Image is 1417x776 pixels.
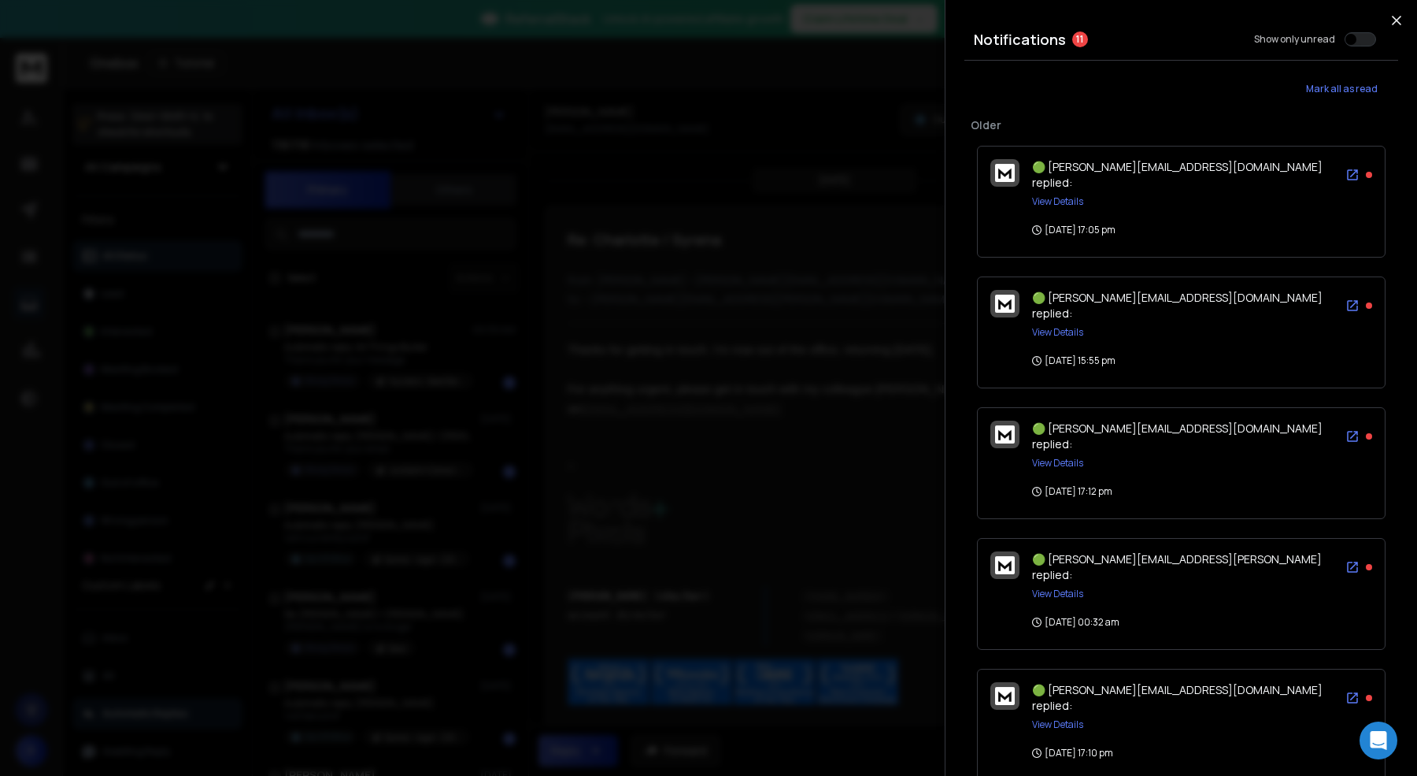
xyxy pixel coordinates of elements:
p: [DATE] 17:12 pm [1032,485,1112,498]
button: View Details [1032,457,1083,470]
p: [DATE] 17:05 pm [1032,224,1115,236]
span: 🟢 [PERSON_NAME][EMAIL_ADDRESS][DOMAIN_NAME] replied: [1032,682,1323,713]
img: logo [995,295,1015,313]
p: [DATE] 00:32 am [1032,616,1119,629]
img: logo [995,425,1015,444]
button: View Details [1032,326,1083,339]
span: 🟢 [PERSON_NAME][EMAIL_ADDRESS][PERSON_NAME] replied: [1032,551,1322,582]
button: Mark all as read [1285,73,1398,105]
button: View Details [1032,588,1083,600]
span: 🟢 [PERSON_NAME][EMAIL_ADDRESS][DOMAIN_NAME] replied: [1032,290,1323,321]
label: Show only unread [1254,33,1335,46]
span: 11 [1072,32,1088,47]
button: View Details [1032,195,1083,208]
div: Open Intercom Messenger [1360,722,1397,759]
button: View Details [1032,718,1083,731]
img: logo [995,556,1015,574]
img: logo [995,164,1015,182]
p: [DATE] 15:55 pm [1032,355,1115,367]
span: Mark all as read [1306,83,1378,95]
p: Older [971,117,1392,133]
h3: Notifications [974,28,1066,50]
span: 🟢 [PERSON_NAME][EMAIL_ADDRESS][DOMAIN_NAME] replied: [1032,421,1323,451]
img: logo [995,687,1015,705]
p: [DATE] 17:10 pm [1032,747,1113,759]
span: 🟢 [PERSON_NAME][EMAIL_ADDRESS][DOMAIN_NAME] replied: [1032,159,1323,190]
